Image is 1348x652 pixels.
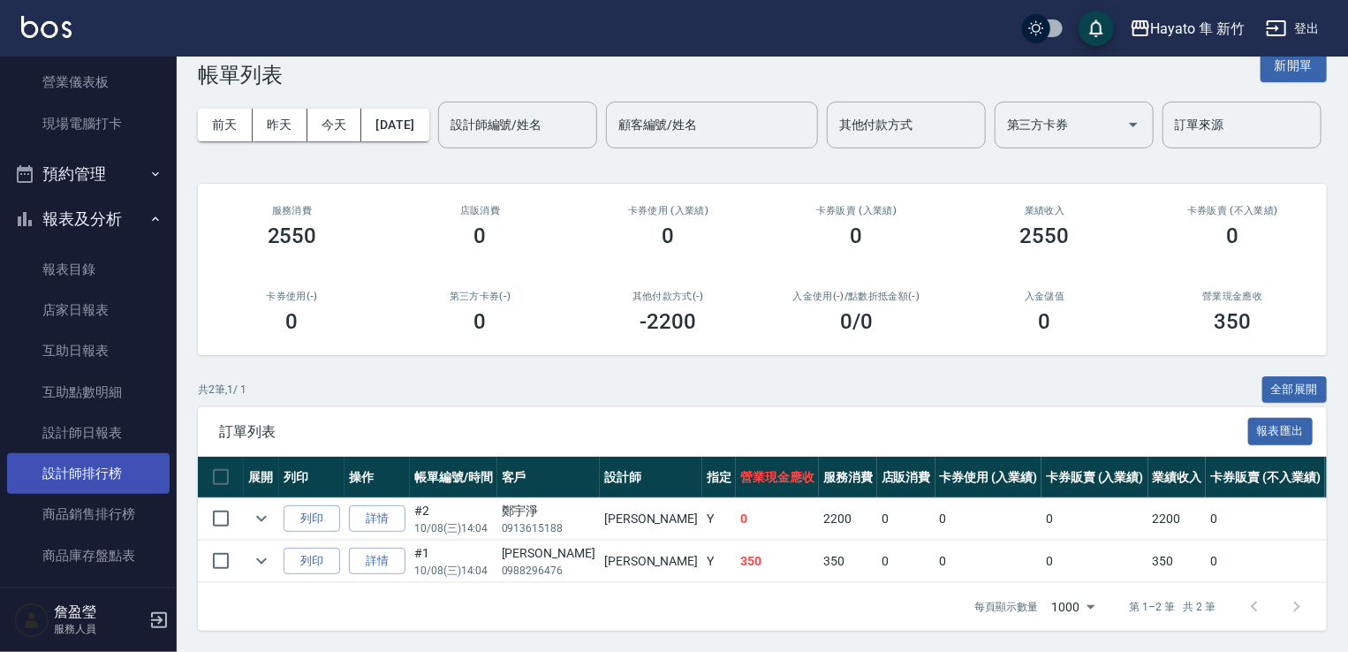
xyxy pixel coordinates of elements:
[600,541,702,582] td: [PERSON_NAME]
[474,224,487,248] h3: 0
[7,330,170,371] a: 互助日報表
[736,498,819,540] td: 0
[410,541,497,582] td: #1
[407,205,553,216] h2: 店販消費
[935,541,1042,582] td: 0
[840,309,873,334] h3: 0 /0
[502,520,595,536] p: 0913615188
[736,457,819,498] th: 營業現金應收
[1148,498,1207,540] td: 2200
[972,205,1117,216] h2: 業績收入
[7,151,170,197] button: 預約管理
[1039,309,1051,334] h3: 0
[974,599,1038,615] p: 每頁顯示數量
[935,457,1042,498] th: 卡券使用 (入業績)
[1261,49,1327,82] button: 新開單
[784,291,929,302] h2: 入金使用(-) /點數折抵金額(-)
[702,541,736,582] td: Y
[198,63,283,87] h3: 帳單列表
[819,457,877,498] th: 服務消費
[7,196,170,242] button: 報表及分析
[349,505,405,533] a: 詳情
[349,548,405,575] a: 詳情
[1206,541,1324,582] td: 0
[595,205,741,216] h2: 卡券使用 (入業績)
[244,457,279,498] th: 展開
[7,576,170,617] a: 顧客入金餘額表
[1041,498,1148,540] td: 0
[1119,110,1147,139] button: Open
[1160,291,1306,302] h2: 營業現金應收
[7,249,170,290] a: 報表目錄
[248,548,275,574] button: expand row
[1123,11,1252,47] button: Hayato 隼 新竹
[7,62,170,102] a: 營業儀表板
[21,16,72,38] img: Logo
[1148,457,1207,498] th: 業績收入
[286,309,299,334] h3: 0
[7,494,170,534] a: 商品銷售排行榜
[1041,457,1148,498] th: 卡券販賣 (入業績)
[307,109,362,141] button: 今天
[702,498,736,540] td: Y
[7,103,170,144] a: 現場電腦打卡
[1206,498,1324,540] td: 0
[7,453,170,494] a: 設計師排行榜
[935,498,1042,540] td: 0
[268,224,317,248] h3: 2550
[851,224,863,248] h3: 0
[502,563,595,579] p: 0988296476
[1259,12,1327,45] button: 登出
[702,457,736,498] th: 指定
[600,457,702,498] th: 設計師
[736,541,819,582] td: 350
[7,290,170,330] a: 店家日報表
[497,457,600,498] th: 客戶
[361,109,428,141] button: [DATE]
[819,498,877,540] td: 2200
[877,541,935,582] td: 0
[7,372,170,413] a: 互助點數明細
[502,544,595,563] div: [PERSON_NAME]
[1045,583,1102,631] div: 1000
[877,457,935,498] th: 店販消費
[1148,541,1207,582] td: 350
[253,109,307,141] button: 昨天
[1160,205,1306,216] h2: 卡券販賣 (不入業績)
[279,457,345,498] th: 列印
[414,563,493,579] p: 10/08 (三) 14:04
[7,535,170,576] a: 商品庫存盤點表
[1248,418,1314,445] button: 報表匯出
[877,498,935,540] td: 0
[54,603,144,621] h5: 詹盈瑩
[1248,422,1314,439] a: 報表匯出
[219,205,365,216] h3: 服務消費
[345,457,410,498] th: 操作
[1227,224,1239,248] h3: 0
[1041,541,1148,582] td: 0
[972,291,1117,302] h2: 入金儲值
[284,505,340,533] button: 列印
[1079,11,1114,46] button: save
[663,224,675,248] h3: 0
[1020,224,1070,248] h3: 2550
[219,291,365,302] h2: 卡券使用(-)
[410,498,497,540] td: #2
[414,520,493,536] p: 10/08 (三) 14:04
[54,621,144,637] p: 服務人員
[1151,18,1245,40] div: Hayato 隼 新竹
[410,457,497,498] th: 帳單編號/時間
[1130,599,1215,615] p: 第 1–2 筆 共 2 筆
[600,498,702,540] td: [PERSON_NAME]
[502,502,595,520] div: 鄭宇淨
[1262,376,1328,404] button: 全部展開
[474,309,487,334] h3: 0
[248,505,275,532] button: expand row
[284,548,340,575] button: 列印
[1215,309,1252,334] h3: 350
[198,382,246,398] p: 共 2 筆, 1 / 1
[14,603,49,638] img: Person
[1261,57,1327,73] a: 新開單
[595,291,741,302] h2: 其他付款方式(-)
[784,205,929,216] h2: 卡券販賣 (入業績)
